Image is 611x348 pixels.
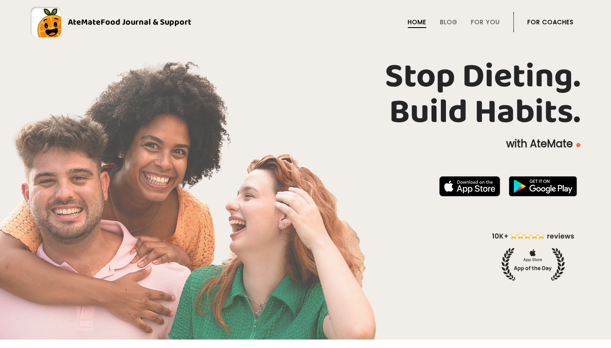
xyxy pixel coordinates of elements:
[471,19,500,25] a: For You
[440,19,457,25] a: Blog
[527,19,574,25] a: For Coaches
[408,19,426,25] a: Home
[509,176,577,196] img: badge-download-google.png
[486,231,580,281] img: home-hero-appoftheday.png
[31,59,580,130] h1: Stop Dieting. Build Habits.
[31,7,580,37] a: AteMateFood Journal & Support
[31,137,580,151] p: with AteMate
[101,15,191,29] span: Food Journal & Support
[439,176,500,196] img: badge-download-apple.svg
[61,15,191,29] div: AteMate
